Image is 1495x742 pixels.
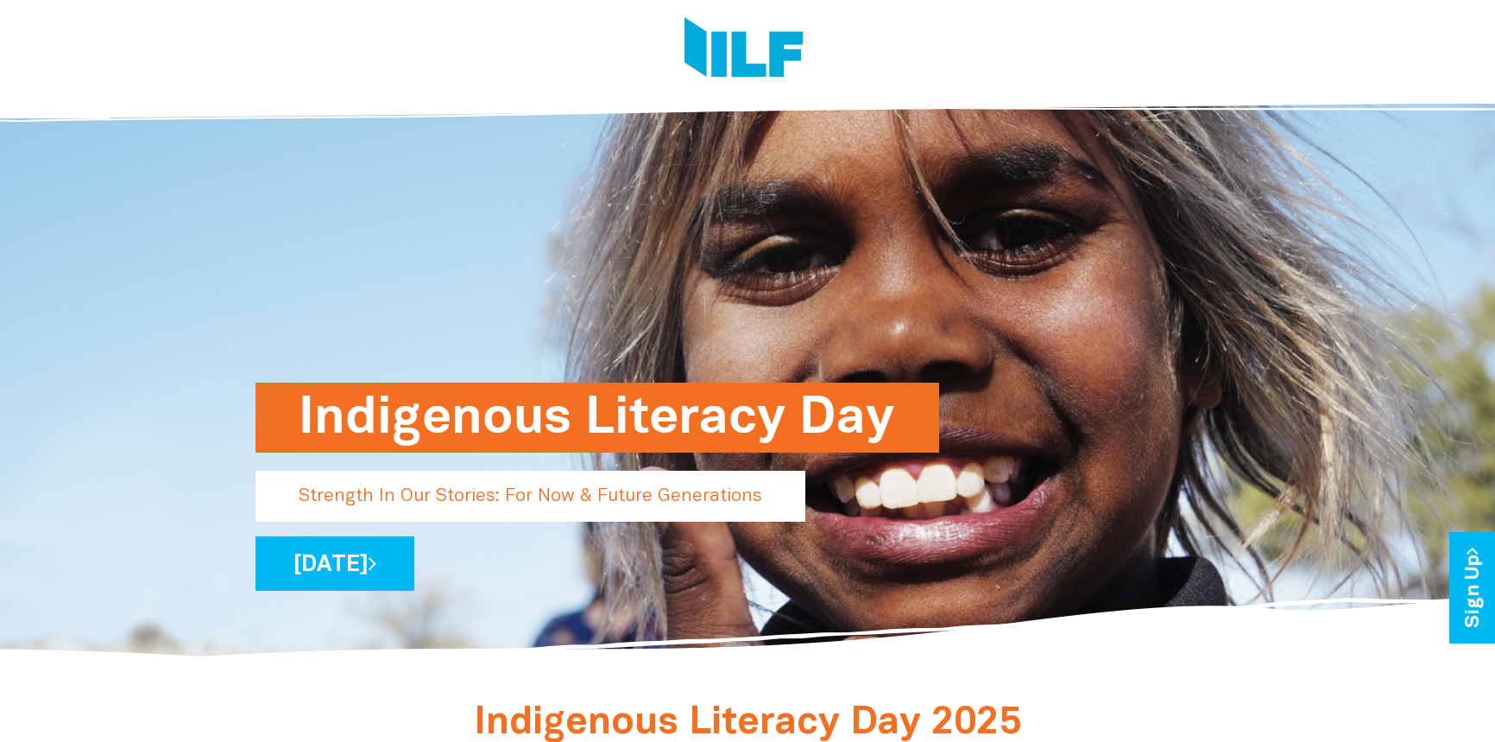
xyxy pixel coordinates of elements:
[684,17,804,82] img: Logo
[474,706,1021,741] span: Indigenous Literacy Day 2025
[255,536,414,591] a: [DATE]
[255,471,805,522] p: Strength In Our Stories: For Now & Future Generations
[299,383,896,453] h1: Indigenous Literacy Day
